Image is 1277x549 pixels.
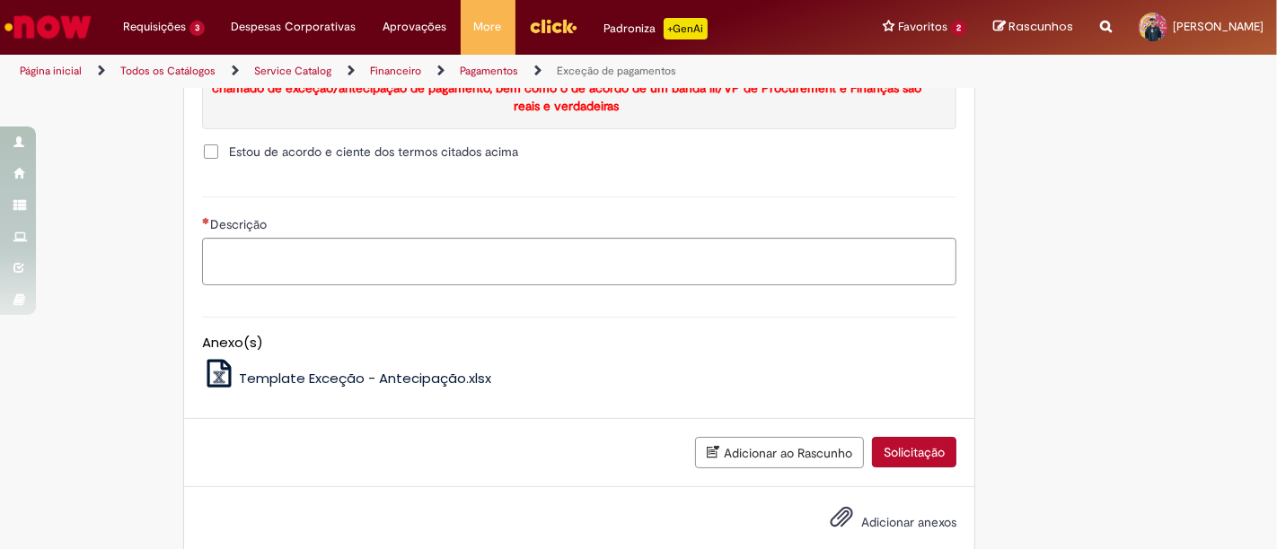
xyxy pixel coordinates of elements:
button: Adicionar ao Rascunho [695,437,864,468]
span: Descrição [210,216,270,232]
div: Padroniza [604,18,708,39]
button: Adicionar anexos [825,501,858,542]
span: Despesas Corporativas [232,18,357,36]
a: Todos os Catálogos [120,64,216,78]
span: Necessários [202,217,210,224]
span: Aprovações [383,18,447,36]
span: More [474,18,502,36]
img: ServiceNow [2,9,94,45]
span: [PERSON_NAME] [1173,19,1264,34]
a: Template Exceção - Antecipação.xlsx [202,369,492,388]
span: Rascunhos [1008,18,1073,35]
textarea: Descrição [202,238,956,285]
strong: As informações e documentações deste chamado são passíveis de auditorias e, se não estiverem conf... [208,44,926,114]
ul: Trilhas de página [13,55,838,88]
a: Exceção de pagamentos [557,64,676,78]
a: Rascunhos [993,19,1073,36]
a: Página inicial [20,64,82,78]
span: Template Exceção - Antecipação.xlsx [239,369,491,388]
span: Favoritos [898,18,947,36]
a: Financeiro [370,64,421,78]
img: click_logo_yellow_360x200.png [529,13,577,39]
span: Estou de acordo e ciente dos termos citados acima [229,143,518,161]
span: 2 [951,21,966,36]
span: 3 [189,21,205,36]
a: Pagamentos [460,64,518,78]
span: Adicionar anexos [861,514,956,530]
p: +GenAi [664,18,708,39]
h5: Anexo(s) [202,335,956,351]
a: Service Catalog [254,64,331,78]
span: Requisições [123,18,186,36]
button: Solicitação [872,437,956,467]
